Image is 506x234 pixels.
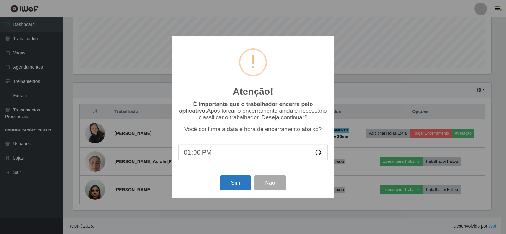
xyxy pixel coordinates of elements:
h2: Atenção! [233,86,273,97]
b: É importante que o trabalhador encerre pelo aplicativo. [179,101,313,114]
p: Você confirma a data e hora de encerramento abaixo? [178,126,328,133]
p: Após forçar o encerramento ainda é necessário classificar o trabalhador. Deseja continuar? [178,101,328,121]
button: Não [254,175,286,190]
button: Sim [220,175,251,190]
